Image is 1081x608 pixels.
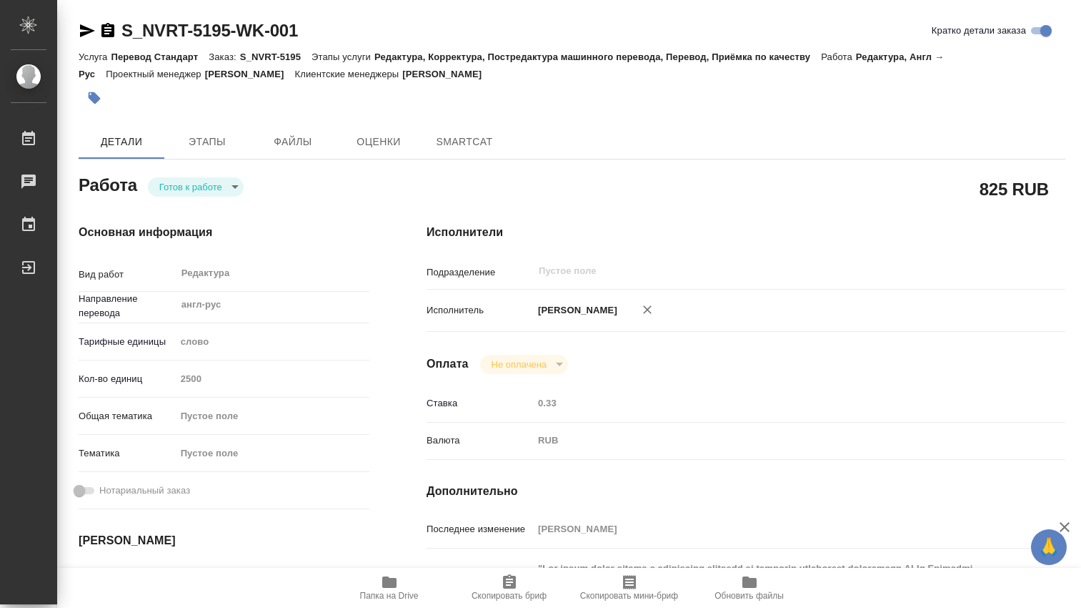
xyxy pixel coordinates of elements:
[427,433,533,448] p: Валюта
[472,591,547,601] span: Скопировать бриф
[632,294,663,325] button: Удалить исполнителя
[312,52,374,62] p: Этапы услуги
[295,69,403,79] p: Клиентские менеджеры
[533,428,1012,453] div: RUB
[821,52,856,62] p: Работа
[533,519,1012,539] input: Пустое поле
[209,52,239,62] p: Заказ:
[449,568,569,608] button: Скопировать бриф
[240,52,312,62] p: S_NVRT-5195
[427,265,533,280] p: Подразделение
[932,24,1026,38] span: Кратко детали заказа
[427,522,533,536] p: Последнее изменение
[155,181,226,193] button: Готов к работе
[427,396,533,411] p: Ставка
[980,177,1049,201] h2: 825 RUB
[205,69,295,79] p: [PERSON_NAME]
[79,22,96,39] button: Скопировать ссылку для ЯМессенджера
[181,446,352,461] div: Пустое поле
[402,69,492,79] p: [PERSON_NAME]
[533,393,1012,413] input: Пустое поле
[99,22,116,39] button: Скопировать ссылку
[374,52,821,62] p: Редактура, Корректура, Постредактура машинного перевода, Перевод, Приёмка по качеству
[106,69,204,79] p: Проектный менеджер
[79,532,369,549] h4: [PERSON_NAME]
[1031,529,1067,565] button: 🙏
[480,355,568,374] div: Готов к работе
[79,82,110,114] button: Добавить тэг
[79,52,111,62] p: Услуга
[580,591,678,601] span: Скопировать мини-бриф
[176,441,369,466] div: Пустое поле
[79,224,369,241] h4: Основная информация
[87,133,156,151] span: Детали
[111,52,209,62] p: Перевод Стандарт
[176,404,369,428] div: Пустое поле
[79,292,176,320] p: Направление перевода
[79,268,176,282] p: Вид работ
[79,335,176,349] p: Тарифные единицы
[427,303,533,318] p: Исполнитель
[79,409,176,423] p: Общая тематика
[533,303,617,318] p: [PERSON_NAME]
[537,263,979,280] input: Пустое поле
[176,330,369,354] div: слово
[176,368,369,389] input: Пустое поле
[427,356,469,373] h4: Оплата
[360,591,419,601] span: Папка на Drive
[79,372,176,386] p: Кол-во единиц
[430,133,499,151] span: SmartCat
[173,133,241,151] span: Этапы
[569,568,689,608] button: Скопировать мини-бриф
[79,171,137,197] h2: Работа
[121,21,298,40] a: S_NVRT-5195-WK-001
[714,591,784,601] span: Обновить файлы
[148,177,244,197] div: Готов к работе
[487,358,551,371] button: Не оплачена
[344,133,413,151] span: Оценки
[259,133,327,151] span: Файлы
[427,224,1065,241] h4: Исполнители
[1037,532,1061,562] span: 🙏
[99,484,190,498] span: Нотариальный заказ
[79,446,176,461] p: Тематика
[329,568,449,608] button: Папка на Drive
[689,568,809,608] button: Обновить файлы
[181,409,352,423] div: Пустое поле
[427,483,1065,500] h4: Дополнительно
